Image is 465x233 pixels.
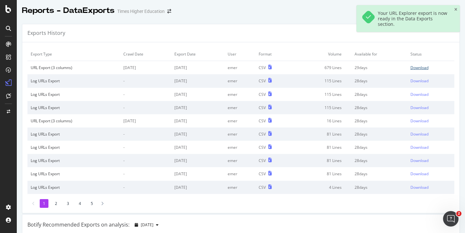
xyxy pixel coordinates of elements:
iframe: Intercom live chat [443,211,459,227]
td: [DATE] [171,88,224,101]
td: emer [224,127,255,141]
td: [DATE] [171,167,224,180]
td: 81 Lines [294,154,351,167]
td: User [224,47,255,61]
td: 28 days [351,167,407,180]
div: Download [410,185,429,190]
td: 81 Lines [294,167,351,180]
div: Download [410,105,429,110]
div: arrow-right-arrow-left [167,9,171,14]
td: [DATE] [120,114,171,127]
div: CSV [259,171,266,177]
td: [DATE] [171,101,224,114]
td: emer [224,61,255,75]
td: Crawl Date [120,47,171,61]
td: 81 Lines [294,127,351,141]
td: emer [224,181,255,194]
div: Download [410,145,429,150]
div: CSV [259,65,266,70]
div: CSV [259,131,266,137]
td: 28 days [351,127,407,141]
div: close toast [454,8,457,12]
span: 2 [456,211,461,216]
td: Format [255,47,293,61]
td: 679 Lines [294,61,351,75]
td: [DATE] [171,181,224,194]
td: [DATE] [171,127,224,141]
a: Download [410,131,451,137]
td: - [120,167,171,180]
li: 1 [40,199,48,208]
td: 28 days [351,181,407,194]
td: 29 days [351,61,407,75]
td: [DATE] [171,61,224,75]
div: Log URLs Export [31,185,117,190]
div: Log URLs Export [31,171,117,177]
div: URL Export (3 columns) [31,118,117,124]
div: Botify Recommended Exports on analysis: [27,221,129,228]
div: Download [410,158,429,163]
div: Download [410,92,429,97]
td: - [120,127,171,141]
div: Log URLs Export [31,131,117,137]
a: Download [410,65,451,70]
td: emer [224,154,255,167]
span: 2025 Sep. 26th [141,222,153,228]
td: - [120,88,171,101]
td: emer [224,167,255,180]
div: URL Export (3 columns) [31,65,117,70]
td: 28 days [351,101,407,114]
div: Download [410,65,429,70]
a: Download [410,105,451,110]
td: 115 Lines [294,74,351,87]
div: CSV [259,105,266,110]
button: [DATE] [132,220,161,230]
a: Download [410,78,451,84]
td: [DATE] [171,114,224,127]
div: CSV [259,92,266,97]
div: CSV [259,158,266,163]
a: Download [410,118,451,124]
div: Log URLs Export [31,145,117,150]
div: CSV [259,185,266,190]
td: 28 days [351,141,407,154]
a: Download [410,145,451,150]
li: 5 [88,199,96,208]
td: emer [224,101,255,114]
td: - [120,101,171,114]
li: 2 [52,199,60,208]
div: Reports - DataExports [22,5,115,16]
td: 28 days [351,114,407,127]
div: Your URL Explorer export is now ready in the Data Exports section. [378,10,448,27]
a: Download [410,158,451,163]
div: Log URLs Export [31,78,117,84]
div: CSV [259,118,266,124]
div: Download [410,118,429,124]
td: [DATE] [120,61,171,75]
li: 3 [64,199,72,208]
div: Download [410,171,429,177]
li: 4 [76,199,84,208]
div: Log URLs Export [31,92,117,97]
td: 115 Lines [294,101,351,114]
td: 4 Lines [294,181,351,194]
td: emer [224,74,255,87]
div: Download [410,131,429,137]
a: Download [410,171,451,177]
td: - [120,141,171,154]
td: emer [224,114,255,127]
td: Volume [294,47,351,61]
div: Download [410,78,429,84]
div: Log URLs Export [31,158,117,163]
td: - [120,154,171,167]
td: - [120,74,171,87]
td: emer [224,88,255,101]
a: Download [410,92,451,97]
td: emer [224,141,255,154]
div: Exports History [27,29,65,37]
td: 28 days [351,88,407,101]
td: Available for [351,47,407,61]
td: 16 Lines [294,114,351,127]
td: [DATE] [171,141,224,154]
div: Times Higher Education [117,8,165,15]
